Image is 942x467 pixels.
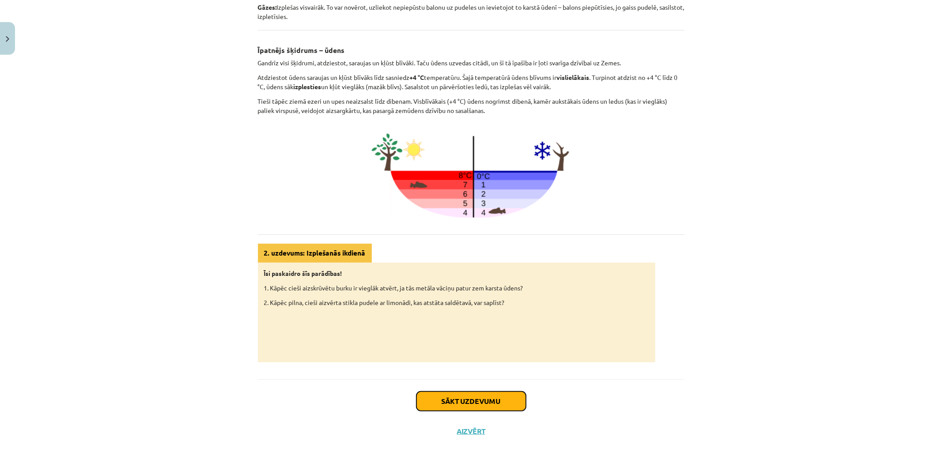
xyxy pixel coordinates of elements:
p: Atdziestot ūdens saraujas un kļūst blīvāks līdz sasniedz temperatūru. Šajā temperatūrā ūdens blīv... [258,73,685,91]
strong: 2. uzdevums: Izplešanās ikdienā [264,249,366,257]
iframe: 2. uzdevums [264,313,649,349]
b: vislielākais [557,73,590,81]
strong: Īsi paskaidro šīs parādības! [264,269,342,277]
p: Izplešas visvairāk. To var novērot, uzliekot nepiepūstu balonu uz pudeles un ievietojot to karstā... [258,3,685,21]
p: Tieši tāpēc ziemā ezeri un upes neaizsalst līdz dibenam. Visblīvākais (+4 °C) ūdens nogrimst dibe... [258,97,685,115]
p: 1. Kāpēc cieši aizskrūvētu burku ir vieglāk atvērt, ja tās metāla vāciņu patur zem karsta ūdens? [264,283,649,293]
img: icon-close-lesson-0947bae3869378f0d4975bcd49f059093ad1ed9edebbc8119c70593378902aed.svg [6,36,9,42]
b: Gāzes: [258,3,277,11]
p: 2. Kāpēc pilna, cieši aizvērta stikla pudele ar limonādi, kas atstāta saldētavā, var saplīst? [264,298,649,307]
b: izplesties [294,83,322,90]
button: Sākt uzdevumu [416,392,526,411]
b: Īpatnējs šķidrums – ūdens [258,45,345,55]
button: Aizvērt [454,427,488,436]
p: Gandrīz visi šķidrumi, atdziestot, saraujas un kļūst blīvāki. Taču ūdens uzvedas citādi, un šī tā... [258,58,685,68]
b: +4 °C [410,73,424,81]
